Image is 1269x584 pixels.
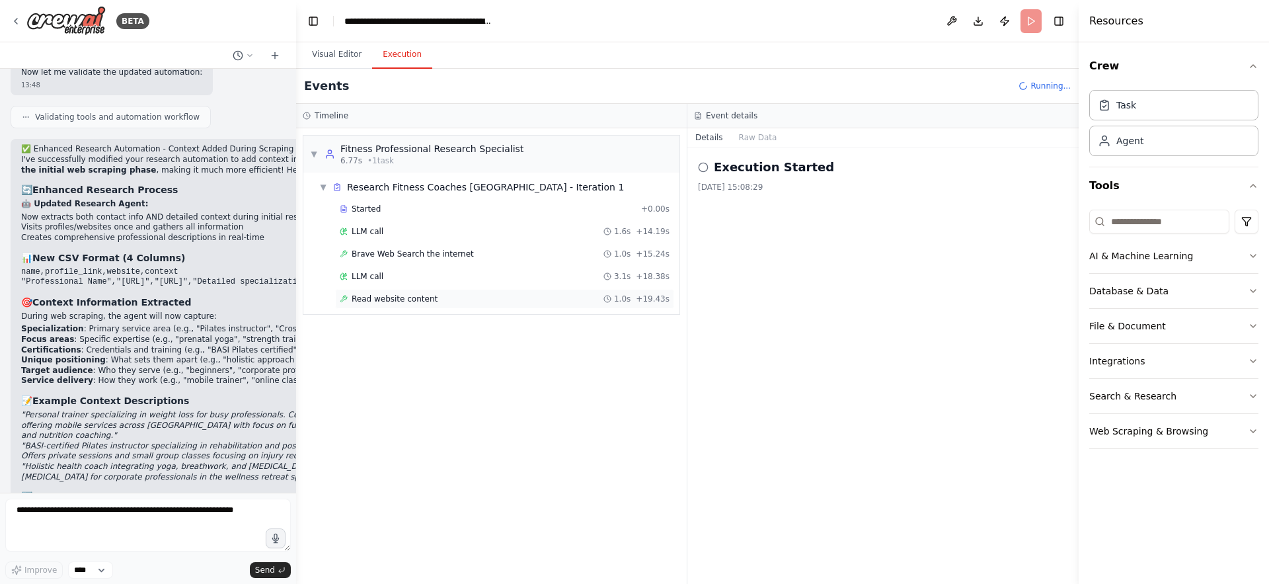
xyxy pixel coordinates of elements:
span: Improve [24,565,57,575]
span: Read website content [352,294,438,304]
div: BETA [116,13,149,29]
button: Switch to previous chat [227,48,259,63]
button: Web Scraping & Browsing [1089,414,1258,448]
span: + 18.38s [636,271,670,282]
h3: Event details [706,110,757,121]
code: name,profile_link,website,context "Professional Name","[URL]","[URL]","Detailed specialization de... [21,267,383,287]
strong: 🤖 Updated Research Agent: [21,199,148,208]
button: AI & Machine Learning [1089,239,1258,273]
h3: 📝 [21,394,383,407]
span: Validating tools and automation workflow [35,112,200,122]
h3: 🔄 [21,183,383,196]
span: • 1 task [367,155,394,166]
span: 3.1s [614,271,631,282]
div: [DATE] 15:08:29 [698,182,1068,192]
button: Details [687,128,731,147]
span: + 19.43s [636,294,670,304]
span: Running... [1030,81,1071,91]
li: : What sets them apart (e.g., "holistic approach combining nutrition") [21,355,383,366]
p: During web scraping, the agent will now capture: [21,312,383,322]
p: Now let me validate the updated automation: [21,67,202,78]
strong: Updated All 10 Research Iterations [32,491,215,502]
button: Send [250,562,291,578]
h3: 🎯 [21,296,383,309]
strong: Focus areas [21,335,74,344]
button: Crew [1089,48,1258,85]
em: "Holistic health coach integrating yoga, breathwork, and [MEDICAL_DATA]. Focuses on [MEDICAL_DATA... [21,462,364,481]
button: Database & Data [1089,274,1258,308]
button: Improve [5,562,63,579]
button: Start a new chat [264,48,286,63]
span: Send [255,565,275,575]
em: "Personal trainer specializing in weight loss for busy professionals. Certified NASM trainer offe... [21,410,377,440]
button: Execution [372,41,432,69]
strong: Enhanced Research Process [32,185,178,195]
h3: 🔄 [21,490,383,503]
button: Hide right sidebar [1050,12,1068,30]
li: : Specific expertise (e.g., "prenatal yoga", "strength training for seniors") [21,335,383,345]
span: ▼ [319,182,327,192]
div: Task [1116,99,1136,112]
div: Fitness Professional Research Specialist [340,142,523,155]
strong: Specialization [21,324,84,333]
span: + 14.19s [636,226,670,237]
span: + 0.00s [641,204,670,214]
strong: New CSV Format (4 Columns) [32,253,185,263]
span: Started [352,204,381,214]
span: ▼ [310,149,318,159]
strong: Service delivery [21,376,93,385]
strong: Certifications [21,345,81,355]
div: Tools [1089,204,1258,460]
button: Integrations [1089,344,1258,378]
li: : Credentials and training (e.g., "BASI Pilates certified", "RYT-500") [21,345,383,356]
span: 1.0s [614,249,631,259]
h2: Execution Started [714,158,834,177]
nav: breadcrumb [344,15,493,28]
span: 1.6s [614,226,631,237]
h2: Events [304,77,349,95]
button: Hide left sidebar [304,12,323,30]
span: LLM call [352,271,383,282]
em: "BASI-certified Pilates instructor specializing in rehabilitation and postural correction. Offers... [21,441,359,461]
div: Research Fitness Coaches [GEOGRAPHIC_DATA] - Iteration 1 [347,181,624,194]
div: Agent [1116,134,1143,147]
span: + 15.24s [636,249,670,259]
div: 13:48 [21,80,202,90]
button: Visual Editor [301,41,372,69]
li: Visits profiles/websites once and gathers all information [21,222,383,233]
button: Search & Research [1089,379,1258,413]
div: Crew [1089,85,1258,167]
li: : Primary service area (e.g., "Pilates instructor", "CrossFit coach") [21,324,383,335]
span: 1.0s [614,294,631,304]
span: LLM call [352,226,383,237]
strong: Target audience [21,366,93,375]
button: Tools [1089,167,1258,204]
span: 6.77s [340,155,362,166]
strong: during the initial web scraping phase [21,155,366,175]
strong: Unique positioning [21,355,106,364]
li: Creates comprehensive professional descriptions in real-time [21,233,383,243]
li: Now extracts both contact info AND detailed context during initial research [21,212,383,223]
li: : How they work (e.g., "mobile trainer", "online classes") [21,376,383,386]
button: File & Document [1089,309,1258,343]
h4: Resources [1089,13,1143,29]
strong: Context Information Extracted [32,297,192,308]
strong: Example Context Descriptions [32,396,189,406]
button: Raw Data [731,128,785,147]
h3: 📊 [21,251,383,265]
button: Click to speak your automation idea [266,528,286,548]
span: Brave Web Search the internet [352,249,474,259]
p: I've successfully modified your research automation to add context information , making it much m... [21,155,383,175]
li: : Who they serve (e.g., "beginners", "corporate professionals") [21,366,383,376]
h3: Timeline [315,110,348,121]
h2: ✅ Enhanced Research Automation - Context Added During Scraping [21,144,383,155]
img: Logo [26,6,106,36]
